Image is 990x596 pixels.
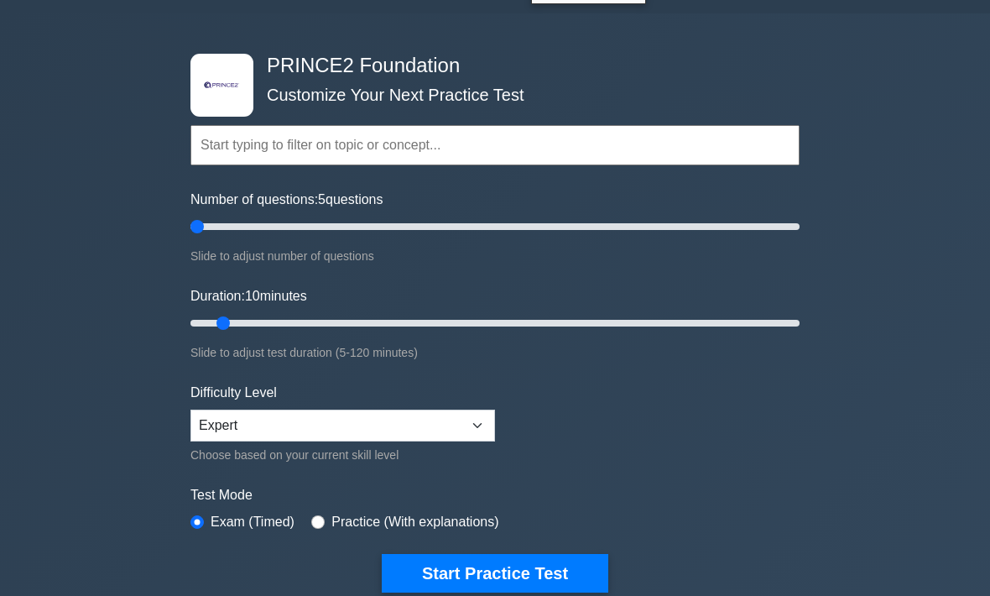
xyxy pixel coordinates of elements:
label: Practice (With explanations) [331,512,498,532]
label: Number of questions: questions [190,190,383,210]
span: 5 [318,192,326,207]
div: Slide to adjust number of questions [190,246,800,266]
h4: PRINCE2 Foundation [260,54,717,78]
label: Difficulty Level [190,383,277,403]
span: 10 [245,289,260,303]
div: Choose based on your current skill level [190,445,495,465]
button: Start Practice Test [382,554,608,593]
div: Slide to adjust test duration (5-120 minutes) [190,342,800,363]
input: Start typing to filter on topic or concept... [190,125,800,165]
label: Duration: minutes [190,286,307,306]
label: Exam (Timed) [211,512,294,532]
label: Test Mode [190,485,800,505]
